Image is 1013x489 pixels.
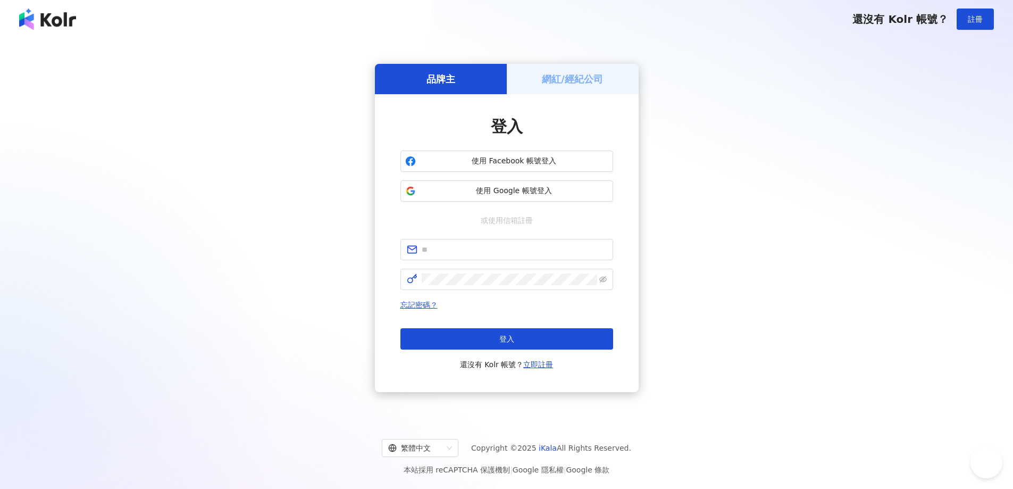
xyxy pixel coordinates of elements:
[970,446,1002,478] iframe: Help Scout Beacon - Open
[566,466,609,474] a: Google 條款
[420,156,608,167] span: 使用 Facebook 帳號登入
[599,276,607,283] span: eye-invisible
[473,214,540,226] span: 或使用信箱註冊
[400,301,438,309] a: 忘記密碼？
[491,117,523,136] span: 登入
[852,13,948,26] span: 還沒有 Kolr 帳號？
[400,328,613,350] button: 登入
[539,444,557,452] a: iKala
[542,72,603,86] h5: 網紅/經紀公司
[471,442,631,454] span: Copyright © 2025 All Rights Reserved.
[968,15,983,23] span: 註冊
[404,463,609,476] span: 本站採用 reCAPTCHA 保護機制
[564,466,566,474] span: |
[19,9,76,30] img: logo
[957,9,994,30] button: 註冊
[499,335,514,343] span: 登入
[400,151,613,172] button: 使用 Facebook 帳號登入
[510,466,513,474] span: |
[460,358,554,371] span: 還沒有 Kolr 帳號？
[420,186,608,196] span: 使用 Google 帳號登入
[400,180,613,202] button: 使用 Google 帳號登入
[388,440,442,457] div: 繁體中文
[523,360,553,369] a: 立即註冊
[513,466,564,474] a: Google 隱私權
[426,72,455,86] h5: 品牌主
